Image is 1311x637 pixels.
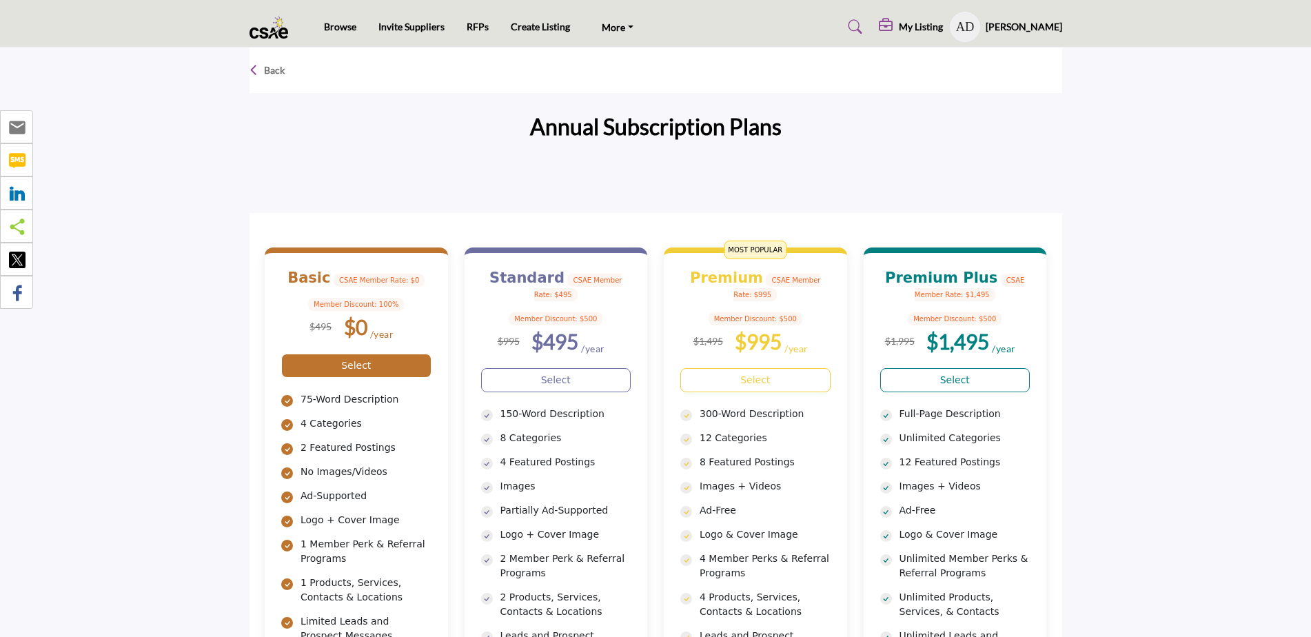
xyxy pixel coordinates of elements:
p: Unlimited Products, Services, & Contacts [900,590,1030,619]
a: Select [680,368,831,392]
p: 2 Products, Services, Contacts & Locations [500,590,631,619]
sub: /year [992,343,1016,354]
a: Search [835,16,871,38]
div: My Listing [879,19,943,35]
p: 4 Products, Services, Contacts & Locations [700,590,831,619]
sub: /year [581,343,605,354]
p: 8 Featured Postings [700,455,831,469]
sup: $495 [309,321,332,332]
b: $495 [531,329,578,354]
b: $0 [344,314,367,339]
span: Member Discount: $500 [908,312,1002,325]
p: Ad-Supported [301,489,431,503]
p: No Images/Videos [301,465,431,479]
a: RFPs [467,21,489,32]
a: Create Listing [511,21,570,32]
h2: Annual Subscription Plans [530,110,782,143]
a: Browse [324,21,356,32]
b: Basic [287,270,330,286]
p: Ad-Free [900,503,1030,518]
p: 75-Word Description [301,392,431,407]
h5: My Listing [899,21,943,33]
b: Premium Plus [885,270,997,286]
p: Unlimited Categories [900,431,1030,445]
span: CSAE Member Rate: $995 [733,274,820,301]
sup: $995 [498,335,520,347]
p: 4 Categories [301,416,431,431]
p: Full-Page Description [900,407,1030,421]
p: 1 Member Perk & Referral Programs [301,537,431,566]
span: CSAE Member Rate: $0 [334,274,425,287]
p: Images + Videos [900,479,1030,494]
p: 300-Word Description [700,407,831,421]
a: Invite Suppliers [378,21,445,32]
p: Unlimited Member Perks & Referral Programs [900,552,1030,580]
p: Logo + Cover Image [500,527,631,542]
p: Back [264,63,285,77]
p: 12 Categories [700,431,831,445]
p: 2 Featured Postings [301,441,431,455]
p: 150-Word Description [500,407,631,421]
b: Premium [690,270,763,286]
p: Ad-Free [700,503,831,518]
h5: [PERSON_NAME] [986,20,1062,34]
p: 4 Featured Postings [500,455,631,469]
p: 4 Member Perks & Referral Programs [700,552,831,580]
sub: /year [784,343,809,354]
p: Images [500,479,631,494]
span: CSAE Member Rate: $495 [534,274,622,301]
p: Logo + Cover Image [301,513,431,527]
button: Show hide supplier dropdown [950,12,980,42]
p: Images + Videos [700,479,831,494]
a: Select [281,354,431,378]
p: Partially Ad-Supported [500,503,631,518]
sup: $1,495 [693,335,723,347]
span: Member Discount: $500 [709,312,802,325]
sub: /year [370,328,394,340]
sup: $1,995 [885,335,915,347]
img: Site Logo [250,16,296,39]
span: MOST POPULAR [724,241,786,259]
b: Standard [489,270,565,286]
span: Member Discount: 100% [308,298,404,311]
a: More [592,17,643,37]
a: Select [880,368,1030,392]
span: CSAE Member Rate: $1,495 [915,274,1025,301]
span: Member Discount: $500 [509,312,602,325]
a: Select [481,368,631,392]
b: $995 [735,329,782,354]
p: 2 Member Perk & Referral Programs [500,552,631,580]
p: 1 Products, Services, Contacts & Locations [301,576,431,605]
b: $1,495 [926,329,989,354]
p: 8 Categories [500,431,631,445]
p: 12 Featured Postings [900,455,1030,469]
p: Logo & Cover Image [900,527,1030,542]
p: Logo & Cover Image [700,527,831,542]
